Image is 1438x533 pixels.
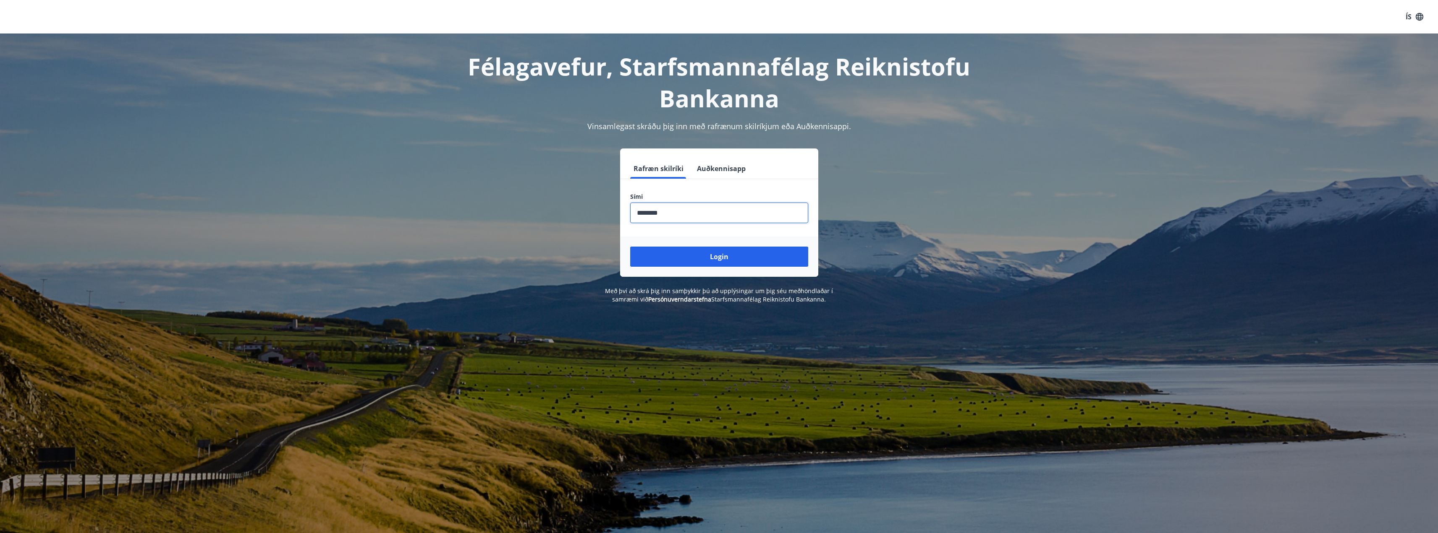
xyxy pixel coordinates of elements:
button: Auðkennisapp [694,159,749,179]
button: Rafræn skilríki [630,159,687,179]
span: Með því að skrá þig inn samþykkir þú að upplýsingar um þig séu meðhöndlaðar í samræmi við Starfsm... [605,287,833,303]
label: Sími [630,192,808,201]
h1: Félagavefur, Starfsmannafélag Reiknistofu Bankanna [427,50,1011,114]
a: Persónuverndarstefna [648,295,711,303]
button: Login [630,247,808,267]
span: Vinsamlegast skráðu þig inn með rafrænum skilríkjum eða Auðkennisappi. [587,121,851,131]
button: ÍS [1401,9,1428,24]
